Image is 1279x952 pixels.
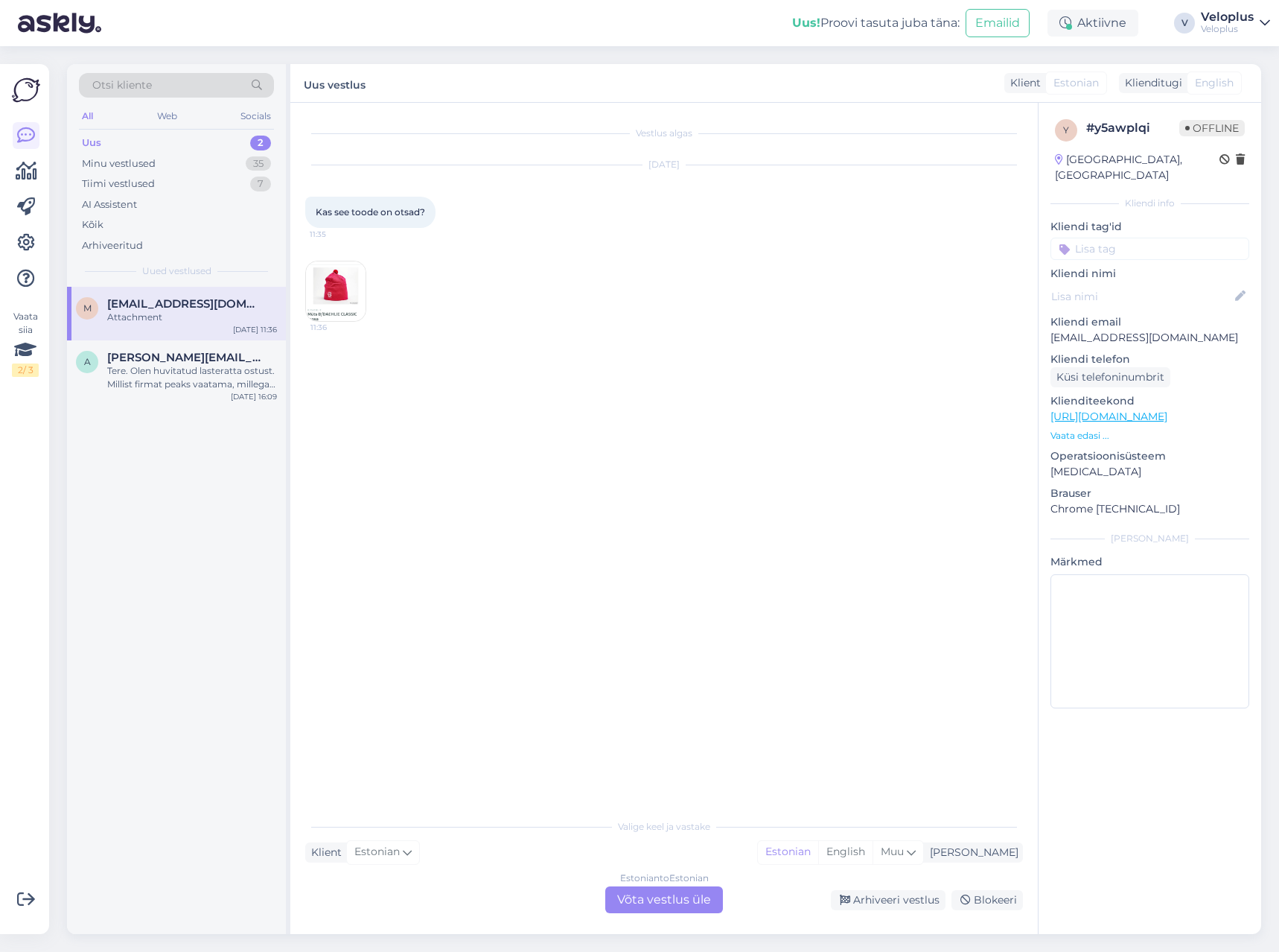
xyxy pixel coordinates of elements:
[1050,197,1249,210] div: Kliendi info
[237,107,274,126] div: Socials
[82,218,103,232] div: Kõik
[305,845,342,860] div: Klient
[758,841,818,863] div: Estonian
[951,890,1023,910] div: Blokeeri
[1050,219,1249,235] p: Kliendi tag'id
[1201,23,1254,35] div: Veloplus
[792,16,820,30] b: Uus!
[233,324,277,335] div: [DATE] 11:36
[1050,554,1249,570] p: Märkmed
[306,261,366,321] img: Attachment
[1063,124,1069,136] span: y
[12,310,39,377] div: Vaata siia
[1051,288,1232,305] input: Lisa nimi
[107,351,262,364] span: anna@gmail.com
[1050,238,1249,260] input: Lisa tag
[1174,13,1195,34] div: V
[924,845,1018,860] div: [PERSON_NAME]
[1179,120,1245,136] span: Offline
[154,107,180,126] div: Web
[12,76,40,104] img: Askly Logo
[1050,448,1249,464] p: Operatsioonisüsteem
[1050,532,1249,545] div: [PERSON_NAME]
[1050,352,1249,367] p: Kliendi telefon
[107,364,277,391] div: Tere. Olen huvitatud lasteratta ostust. Millist firmat peaks vaatama, millega võistlustel suurem ...
[1055,152,1219,183] div: [GEOGRAPHIC_DATA], [GEOGRAPHIC_DATA]
[966,9,1030,37] button: Emailid
[82,156,156,171] div: Minu vestlused
[82,177,155,191] div: Tiimi vestlused
[354,844,400,860] span: Estonian
[79,107,96,126] div: All
[305,158,1023,171] div: [DATE]
[1201,11,1270,35] a: VeloplusVeloplus
[250,177,271,191] div: 7
[1050,314,1249,330] p: Kliendi email
[82,238,143,253] div: Arhiveeritud
[83,302,92,314] span: M
[792,14,960,32] div: Proovi tasuta juba täna:
[1050,486,1249,501] p: Brauser
[620,872,709,885] div: Estonian to Estonian
[305,127,1023,140] div: Vestlus algas
[1086,119,1179,137] div: # y5awplqi
[1119,75,1182,91] div: Klienditugi
[1201,11,1254,23] div: Veloplus
[1047,10,1138,37] div: Aktiivne
[1050,266,1249,282] p: Kliendi nimi
[92,77,152,93] span: Otsi kliente
[304,73,366,93] label: Uus vestlus
[1050,393,1249,409] p: Klienditeekond
[605,886,723,913] div: Võta vestlus üle
[12,364,39,377] div: 2 / 3
[1050,429,1249,442] p: Vaata edasi ...
[818,841,873,863] div: English
[1050,330,1249,346] p: [EMAIL_ADDRESS][DOMAIN_NAME]
[305,820,1023,834] div: Valige keel ja vastake
[250,136,271,150] div: 2
[1004,75,1041,91] div: Klient
[107,297,262,311] span: Matiivanov1990@gmail.com
[82,197,137,212] div: AI Assistent
[84,356,91,367] span: a
[142,264,211,278] span: Uued vestlused
[1195,75,1234,91] span: English
[1050,464,1249,480] p: [MEDICAL_DATA]
[310,229,366,240] span: 11:35
[831,890,945,910] div: Arhiveeri vestlus
[1053,75,1099,91] span: Estonian
[231,391,277,402] div: [DATE] 16:09
[1050,501,1249,517] p: Chrome [TECHNICAL_ID]
[316,206,425,218] span: Kas see toode on otsad?
[246,156,271,171] div: 35
[881,845,904,858] span: Muu
[107,311,277,324] div: Attachment
[1050,410,1167,423] a: [URL][DOMAIN_NAME]
[82,136,101,150] div: Uus
[310,322,366,333] span: 11:36
[1050,367,1170,387] div: Küsi telefoninumbrit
